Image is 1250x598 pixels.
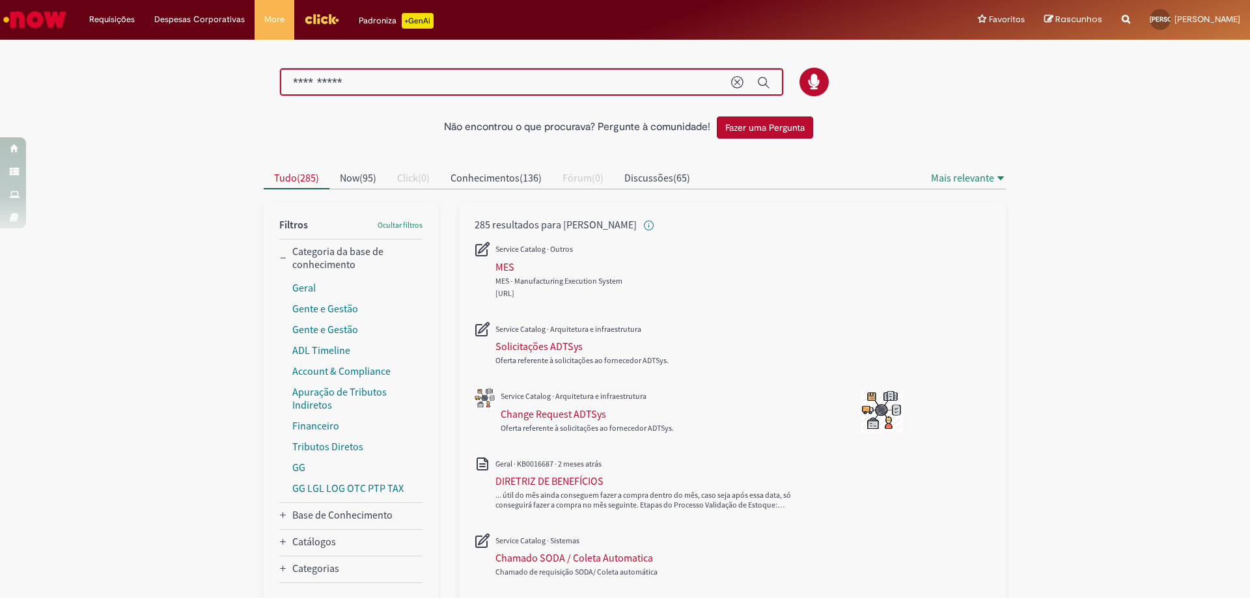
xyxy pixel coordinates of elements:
[89,13,135,26] span: Requisições
[717,116,813,139] button: Fazer uma Pergunta
[444,122,710,133] h2: Não encontrou o que procurava? Pergunte à comunidade!
[304,9,339,29] img: click_logo_yellow_360x200.png
[1,7,68,33] img: ServiceNow
[989,13,1025,26] span: Favoritos
[1055,13,1102,25] span: Rascunhos
[402,13,434,29] p: +GenAi
[1150,15,1201,23] span: [PERSON_NAME]
[1044,14,1102,26] a: Rascunhos
[1174,14,1240,25] span: [PERSON_NAME]
[359,13,434,29] div: Padroniza
[264,13,285,26] span: More
[154,13,245,26] span: Despesas Corporativas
